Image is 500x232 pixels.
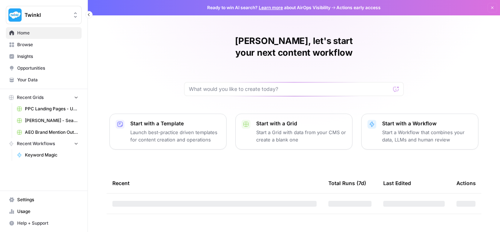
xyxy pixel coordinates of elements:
[6,6,82,24] button: Workspace: Twinkl
[6,92,82,103] button: Recent Grids
[382,120,472,127] p: Start with a Workflow
[130,120,220,127] p: Start with a Template
[6,138,82,149] button: Recent Workflows
[6,27,82,39] a: Home
[6,217,82,229] button: Help + Support
[25,106,78,112] span: PPC Landing Pages - US 10 09 25
[17,53,78,60] span: Insights
[256,129,346,143] p: Start a Grid with data from your CMS or create a blank one
[17,196,78,203] span: Settings
[14,103,82,115] a: PPC Landing Pages - US 10 09 25
[456,173,476,193] div: Actions
[17,41,78,48] span: Browse
[25,152,78,158] span: Keyword Magic
[25,129,78,136] span: AEO Brand Mention Outreach
[14,115,82,126] a: [PERSON_NAME] - Search and list top 3 Grid
[17,94,44,101] span: Recent Grids
[14,126,82,138] a: AEO Brand Mention Outreach
[382,129,472,143] p: Start a Workflow that combines your data, LLMs and human review
[25,11,69,19] span: Twinkl
[130,129,220,143] p: Launch best-practice driven templates for content creation and operations
[256,120,346,127] p: Start with a Grid
[336,4,381,11] span: Actions early access
[235,114,352,150] button: Start with a GridStart a Grid with data from your CMS or create a blank one
[189,85,390,93] input: What would you like to create today?
[383,173,411,193] div: Last Edited
[6,206,82,217] a: Usage
[8,8,22,22] img: Twinkl Logo
[17,140,55,147] span: Recent Workflows
[184,35,404,59] h1: [PERSON_NAME], let's start your next content workflow
[17,77,78,83] span: Your Data
[259,5,283,10] a: Learn more
[328,173,366,193] div: Total Runs (7d)
[17,30,78,36] span: Home
[14,149,82,161] a: Keyword Magic
[6,194,82,206] a: Settings
[6,74,82,86] a: Your Data
[6,51,82,62] a: Insights
[17,220,78,227] span: Help + Support
[25,117,78,124] span: [PERSON_NAME] - Search and list top 3 Grid
[109,114,227,150] button: Start with a TemplateLaunch best-practice driven templates for content creation and operations
[17,208,78,215] span: Usage
[361,114,478,150] button: Start with a WorkflowStart a Workflow that combines your data, LLMs and human review
[207,4,331,11] span: Ready to win AI search? about AirOps Visibility
[6,62,82,74] a: Opportunities
[17,65,78,71] span: Opportunities
[112,173,317,193] div: Recent
[6,39,82,51] a: Browse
